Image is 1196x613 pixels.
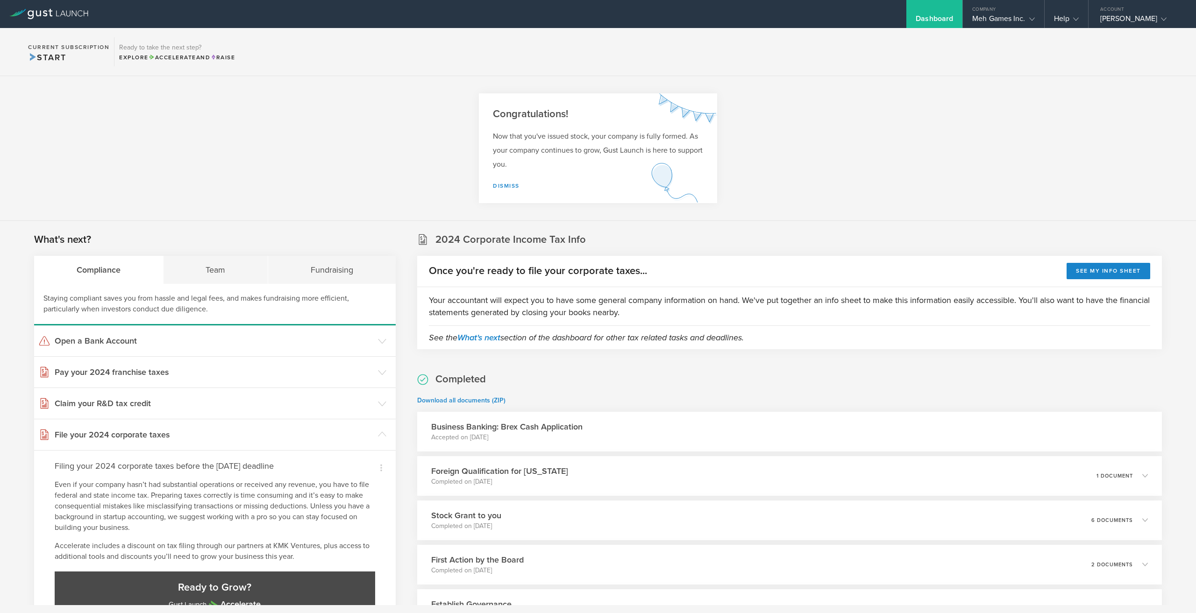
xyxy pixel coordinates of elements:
h4: Filing your 2024 corporate taxes before the [DATE] deadline [55,460,375,472]
a: Dismiss [493,183,520,189]
h3: Stock Grant to you [431,509,501,521]
p: Completed on [DATE] [431,477,568,486]
div: Dashboard [916,14,953,28]
div: [PERSON_NAME] [1100,14,1180,28]
span: Raise [210,54,235,61]
h3: Foreign Qualification for [US_STATE] [431,465,568,477]
a: Download all documents (ZIP) [417,396,505,404]
button: See my info sheet [1067,263,1150,279]
h3: Ready to Grow? [64,581,366,594]
h2: 2024 Corporate Income Tax Info [435,233,586,247]
p: Now that you've issued stock, your company is fully formed. As your company continues to grow, Gu... [493,129,703,171]
p: Completed on [DATE] [431,566,524,575]
h3: Ready to take the next step? [119,44,235,51]
div: Explore [119,53,235,62]
span: and [149,54,211,61]
h2: Current Subscription [28,44,109,50]
div: Help [1054,14,1079,28]
h3: File your 2024 corporate taxes [55,429,373,441]
p: 6 documents [1091,518,1133,523]
h2: Once you're ready to file your corporate taxes... [429,264,647,278]
h3: Claim your R&D tax credit [55,397,373,409]
p: Accelerate includes a discount on tax filing through our partners at KMK Ventures, plus access to... [55,541,375,562]
div: Staying compliant saves you from hassle and legal fees, and makes fundraising more efficient, par... [34,284,396,325]
div: Team [164,256,269,284]
h2: Completed [435,373,486,386]
p: Gust Launch [64,599,366,610]
p: Even if your company hasn’t had substantial operations or received any revenue, you have to file ... [55,479,375,533]
p: Accepted on [DATE] [431,433,583,442]
div: Fundraising [268,256,396,284]
h2: What's next? [34,233,91,247]
div: Meh Games Inc. [972,14,1034,28]
em: See the section of the dashboard for other tax related tasks and deadlines. [429,332,744,343]
p: 1 document [1096,473,1133,479]
h2: Congratulations! [493,107,703,121]
p: 2 documents [1091,562,1133,567]
h3: Pay your 2024 franchise taxes [55,366,373,378]
h3: Establish Governance [431,598,512,610]
h3: First Action by the Board [431,554,524,566]
strong: Accelerate [221,599,261,609]
a: What's next [457,332,500,343]
span: Accelerate [149,54,196,61]
p: Completed on [DATE] [431,521,501,531]
h3: Open a Bank Account [55,335,373,347]
h3: Business Banking: Brex Cash Application [431,421,583,433]
div: Ready to take the next step?ExploreAccelerateandRaise [114,37,240,66]
iframe: Chat Widget [1149,568,1196,613]
div: Compliance [34,256,164,284]
p: Your accountant will expect you to have some general company information on hand. We've put toget... [429,294,1150,318]
span: Start [28,52,66,63]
